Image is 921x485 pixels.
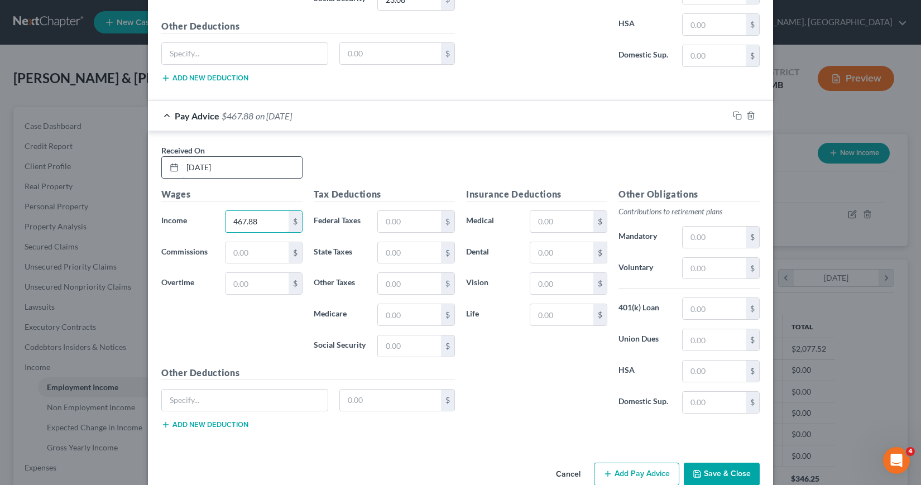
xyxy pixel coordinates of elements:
div: $ [289,273,302,294]
div: $ [441,242,454,263]
input: 0.00 [378,242,441,263]
label: Commissions [156,242,219,264]
label: Domestic Sup. [613,391,677,414]
button: Add new deduction [161,420,248,429]
div: $ [441,43,454,64]
h5: Wages [161,188,303,201]
input: 0.00 [683,45,746,66]
input: 0.00 [226,242,289,263]
input: 0.00 [683,361,746,382]
input: 0.00 [683,329,746,350]
input: 0.00 [530,273,593,294]
h5: Tax Deductions [314,188,455,201]
label: Federal Taxes [308,210,372,233]
button: Add new deduction [161,74,248,83]
p: Contributions to retirement plans [618,206,760,217]
span: Pay Advice [175,111,219,121]
input: 0.00 [340,390,442,411]
label: Other Taxes [308,272,372,295]
div: $ [441,211,454,232]
label: Medical [461,210,524,233]
input: 0.00 [378,273,441,294]
label: 401(k) Loan [613,297,677,320]
div: $ [746,298,759,319]
h5: Other Deductions [161,366,455,380]
label: Overtime [156,272,219,295]
input: 0.00 [683,298,746,319]
input: 0.00 [378,211,441,232]
input: 0.00 [340,43,442,64]
div: $ [441,273,454,294]
div: $ [746,392,759,413]
input: 0.00 [378,335,441,357]
label: Vision [461,272,524,295]
div: $ [746,14,759,35]
span: on [DATE] [256,111,292,121]
input: 0.00 [683,14,746,35]
span: Received On [161,146,205,155]
span: 4 [906,447,915,456]
label: HSA [613,360,677,382]
label: Social Security [308,335,372,357]
div: $ [289,242,302,263]
div: $ [746,361,759,382]
input: Specify... [162,43,328,64]
div: $ [593,242,607,263]
label: Domestic Sup. [613,45,677,67]
div: $ [746,258,759,279]
label: HSA [613,13,677,36]
h5: Insurance Deductions [466,188,607,201]
span: $467.88 [222,111,253,121]
input: 0.00 [683,392,746,413]
div: $ [746,227,759,248]
label: Union Dues [613,329,677,351]
div: $ [746,329,759,350]
div: $ [593,211,607,232]
input: 0.00 [226,211,289,232]
div: $ [441,335,454,357]
input: 0.00 [683,258,746,279]
input: 0.00 [530,304,593,325]
input: 0.00 [683,227,746,248]
span: Income [161,215,187,225]
input: MM/DD/YYYY [183,157,302,178]
h5: Other Obligations [618,188,760,201]
label: Life [461,304,524,326]
input: 0.00 [226,273,289,294]
label: Dental [461,242,524,264]
input: 0.00 [378,304,441,325]
label: State Taxes [308,242,372,264]
label: Medicare [308,304,372,326]
iframe: Intercom live chat [883,447,910,474]
label: Mandatory [613,226,677,248]
label: Voluntary [613,257,677,280]
div: $ [289,211,302,232]
input: 0.00 [530,242,593,263]
input: Specify... [162,390,328,411]
div: $ [593,304,607,325]
h5: Other Deductions [161,20,455,33]
div: $ [441,304,454,325]
div: $ [746,45,759,66]
div: $ [593,273,607,294]
div: $ [441,390,454,411]
input: 0.00 [530,211,593,232]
